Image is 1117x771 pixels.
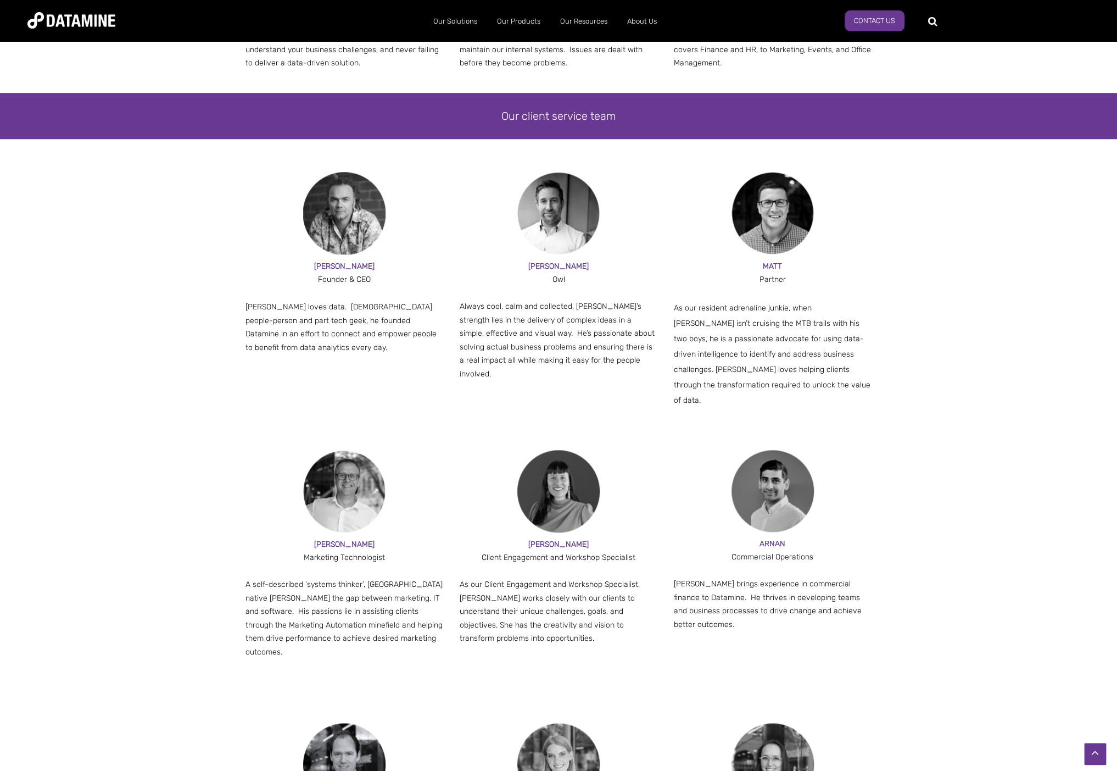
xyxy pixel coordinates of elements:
img: Arnan [731,450,814,532]
img: matt mug-1 [731,172,814,254]
a: About Us [617,7,667,36]
span: Our client service team [501,109,616,123]
span: [PERSON_NAME] [314,540,375,549]
span: ARNAN [759,539,785,548]
div: Owl [460,273,658,287]
div: Founder & CEO [245,273,444,287]
a: Our Resources [550,7,617,36]
img: Rosie Addison [517,450,600,533]
span: Partner [759,275,786,284]
img: Andy-1-150x150 [303,450,386,533]
p: We are the glue that holds Datamine together. Our work covers Finance and HR, to Marketing, Event... [673,30,872,69]
img: Paul-2-1-150x150 [303,172,386,254]
span: As our resident adrenaline junkie, when [PERSON_NAME] isn’t cruising the MTB trails with his two ... [673,303,870,405]
div: Client Engagement and Workshop Specialist [460,551,658,565]
span: Always cool, calm and collected, [PERSON_NAME]’s strength lies in the delivery of complex ideas i... [460,302,655,379]
span: [PERSON_NAME] loves data. [DEMOGRAPHIC_DATA] people-person and part tech geek, he founded Datamin... [245,302,437,352]
p: [PERSON_NAME] brings experience in commercial finance to Datamine. He thrives in developing teams... [673,578,872,631]
p: As our Client Engagement and Workshop Specialist, [PERSON_NAME] works closely with our clients to... [460,578,658,646]
a: Our Products [487,7,550,36]
div: Commercial Operations [673,551,872,564]
img: Datamine [27,12,115,29]
span: [PERSON_NAME] [314,262,375,271]
span: [PERSON_NAME] [528,262,589,271]
p: Working collaboratively with our clients we identify and understand your business challenges, and... [245,30,444,69]
a: Contact us [845,10,904,31]
span: MATT [763,262,782,271]
p: Datamine’s infrastructure team design, build, and maintain our internal systems. Issues are dealt... [460,30,658,69]
a: Our Solutions [423,7,487,36]
span: [PERSON_NAME] [528,540,589,549]
p: A self-described ‘systems thinker’, [GEOGRAPHIC_DATA] native [PERSON_NAME] the gap between market... [245,578,444,659]
div: Marketing Technologist [245,551,444,565]
img: Bruce [517,172,600,254]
